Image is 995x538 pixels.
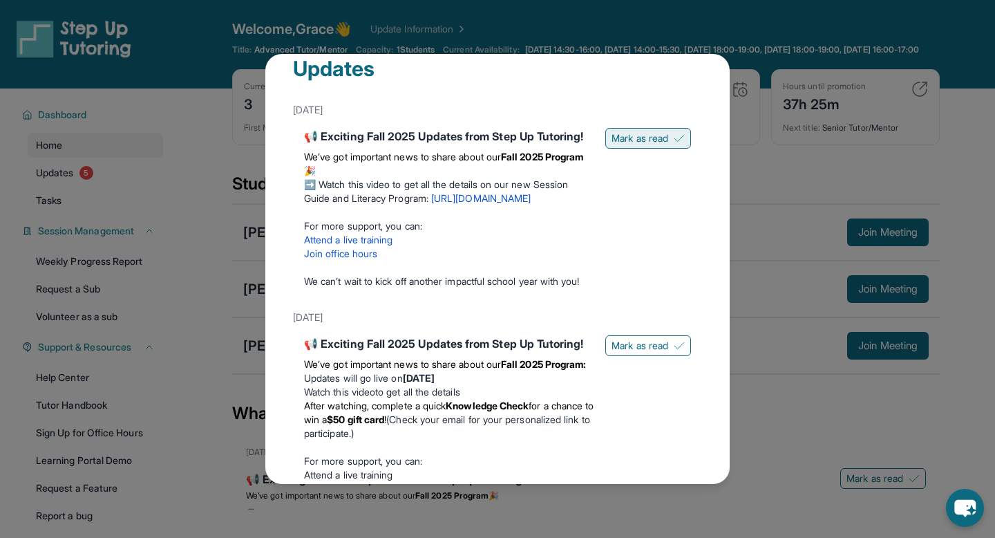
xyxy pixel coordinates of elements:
[605,335,691,356] button: Mark as read
[612,131,668,145] span: Mark as read
[304,335,594,352] div: 📢 Exciting Fall 2025 Updates from Step Up Tutoring!
[674,340,685,351] img: Mark as read
[304,386,375,398] a: Watch this video
[304,454,594,468] p: For more support, you can:
[304,358,501,370] span: We’ve got important news to share about our
[431,192,531,204] a: [URL][DOMAIN_NAME]
[403,372,435,384] strong: [DATE]
[304,385,594,399] li: to get all the details
[501,151,583,163] strong: Fall 2025 Program
[304,400,446,411] span: After watching, complete a quick
[304,220,422,232] span: For more support, you can:
[304,151,501,163] span: We’ve got important news to share about our
[612,339,668,353] span: Mark as read
[946,489,984,527] button: chat-button
[674,133,685,144] img: Mark as read
[293,305,702,330] div: [DATE]
[304,483,377,494] a: Join office hours
[293,98,702,122] div: [DATE]
[304,178,594,205] p: ➡️ Watch this video to get all the details on our new Session Guide and Literacy Program:
[384,414,386,425] span: !
[304,165,316,176] span: 🎉
[304,128,594,145] div: 📢 Exciting Fall 2025 Updates from Step Up Tutoring!
[304,399,594,440] li: (Check your email for your personalized link to participate.)
[327,414,384,425] strong: $50 gift card
[605,128,691,149] button: Mark as read
[304,234,393,245] a: Attend a live training
[304,469,393,481] a: Attend a live training
[446,400,529,411] strong: Knowledge Check
[293,56,702,98] div: Updates
[304,371,594,385] li: Updates will go live on
[304,248,377,259] a: Join office hours
[501,358,586,370] strong: Fall 2025 Program:
[304,275,594,288] p: We can’t wait to kick off another impactful school year with you!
